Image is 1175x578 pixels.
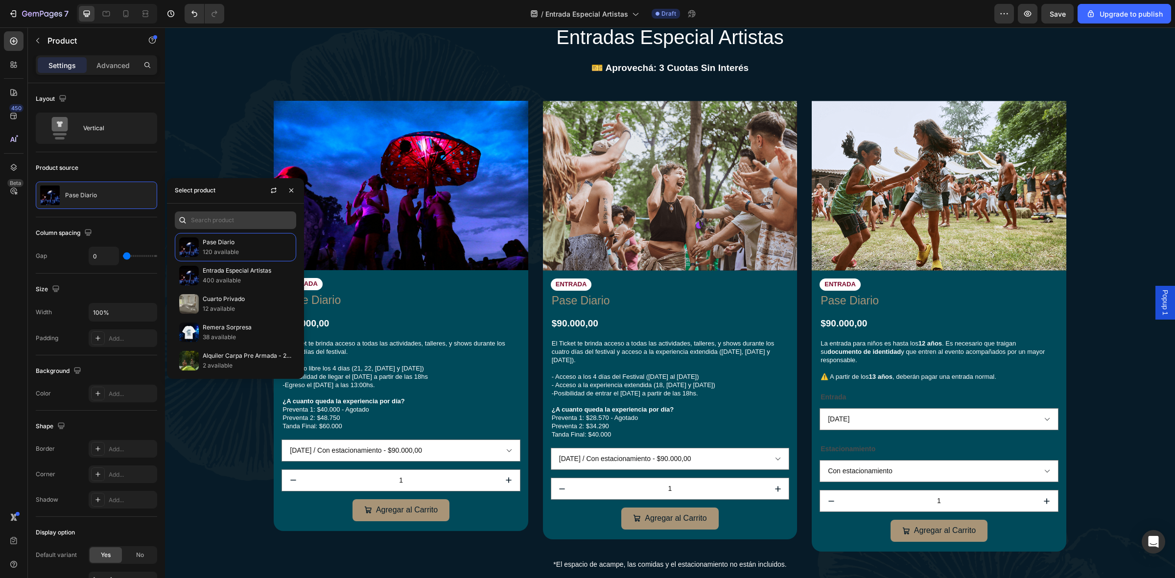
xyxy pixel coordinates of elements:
[871,463,893,484] button: increment
[408,451,602,472] input: quantity
[677,463,870,484] input: quantity
[179,266,199,285] img: collections
[387,354,623,387] p: - Acceso a la experiencia extendida (18, [DATE] y [DATE]) -Posibilidad de entrar el [DATE] a part...
[36,420,67,433] div: Shape
[36,163,78,172] div: Product source
[36,528,75,537] div: Display option
[203,266,292,276] p: Entrada Especial Artistas
[83,117,143,139] div: Vertical
[7,179,23,187] div: Beta
[89,247,118,265] input: Auto
[995,262,1005,288] span: Popup 1
[391,253,422,261] p: ENTRADA
[704,346,728,353] strong: 13 años
[117,370,239,377] strong: ¿A cuanto queda la experiencia por día?
[136,551,144,559] span: No
[387,378,509,386] strong: ¿A cuanto queda la experiencia por día?
[179,323,199,342] img: collections
[1086,9,1163,19] div: Upgrade to publish
[456,480,553,502] button: Agregar al Carrito
[64,8,69,20] p: 7
[36,283,62,296] div: Size
[165,27,1175,578] iframe: To enrich screen reader interactions, please activate Accessibility in Grammarly extension settings
[541,9,543,19] span: /
[121,253,153,261] p: ENTRADA
[386,451,408,472] button: decrement
[109,470,155,479] div: Add...
[480,484,541,498] div: Agregar al Carrito
[655,363,682,377] legend: Entrada
[1078,4,1171,23] button: Upgrade to publish
[386,265,624,282] h1: Pase Diario
[109,445,155,454] div: Add...
[117,265,355,281] h1: Pase Diario
[749,496,811,510] div: Agregar al Carrito
[89,303,157,321] input: Auto
[656,346,892,354] p: ⚠️ A partir de los , deberán pagar una entrada normal.
[386,289,624,303] div: $90.000,00
[36,389,51,398] div: Color
[139,442,332,463] input: quantity
[36,551,77,559] div: Default variant
[647,73,901,243] img: gempages_530364418496660512-f117b2ad-c737-42b2-a6ee-878a96a11b86.png
[117,346,354,379] p: - Posibilidad de llegar el [DATE] a partir de las 18hs -Egreso el [DATE] a las 13:00hs.
[1142,530,1165,554] div: Open Intercom Messenger
[655,265,893,282] h1: Pase Diario
[387,387,623,412] p: Preventa 1: $28.570 - Agotado Preventa 2: $34.290 Tanda Final: $40.000
[117,442,139,463] button: decrement
[1041,4,1074,23] button: Save
[655,415,711,429] legend: Estacionamiento
[109,73,363,243] img: gempages_530364418496660512-65ec8007-afcd-41cc-8b93-2c102d49967c.jpg
[656,312,892,337] p: La entrada para niños es hasta los . Es necesario que traigan su y que entren al evento acompañad...
[726,492,822,514] button: Agregar al Carrito
[661,9,676,18] span: Draft
[211,476,273,490] div: Agregar al Carrito
[655,289,893,303] div: $90.000,00
[47,35,131,46] p: Product
[203,294,292,304] p: Cuarto Privado
[11,531,999,543] p: *El espacio de acampe, las comidas y el estacionamiento no están incluidos.
[109,496,155,505] div: Add...
[36,495,58,504] div: Shadow
[659,253,691,261] p: ENTRADA
[175,186,215,195] div: Select product
[753,312,777,320] strong: 12 años
[655,463,677,484] button: decrement
[40,185,60,205] img: product feature img
[203,351,292,361] p: Alquiler Carpa Pre Armada - 2 personas
[36,308,52,317] div: Width
[109,334,155,343] div: Add...
[175,211,296,229] input: Search in Settings & Advanced
[36,470,55,479] div: Corner
[426,35,584,46] strong: 🎫 Aprovechá: 3 Cuotas Sin Interés
[602,451,624,472] button: increment
[545,9,628,19] span: Entrada Especial Artistas
[179,237,199,257] img: collections
[185,4,224,23] div: Undo/Redo
[117,312,354,337] p: El Ticket te brinda acceso a todas las actividades, talleres, y shows durante los cuatro días del...
[109,390,155,398] div: Add...
[378,73,632,243] img: gempages_530364418496660512-efba7106-79f9-40ec-b070-29c8af54d9fc.png
[65,192,97,199] p: Pase Diario
[96,60,130,70] p: Advanced
[188,472,284,494] button: Agregar al Carrito
[117,378,354,403] p: Preventa 1: $40.000 - Agotado Preventa 2: $48.750 Tanda Final: $60.000
[1050,10,1066,18] span: Save
[36,334,58,343] div: Padding
[333,442,355,463] button: increment
[203,237,292,247] p: Pase Diario
[4,4,73,23] button: 7
[203,276,292,285] p: 400 available
[203,332,292,342] p: 38 available
[662,321,736,328] strong: documento de identidad
[10,31,1000,50] div: Rich Text Editor. Editing area: main
[387,346,623,354] p: - Acceso a los 4 días del Festival ([DATE] al [DATE])
[36,444,55,453] div: Border
[387,312,623,346] p: El Ticket te brinda acceso a todas las actividades, talleres, y shows durante los cuatro días del...
[101,551,111,559] span: Yes
[203,247,292,257] p: 120 available
[203,323,292,332] p: Remera Sorpresa
[179,294,199,314] img: collections
[36,92,69,106] div: Layout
